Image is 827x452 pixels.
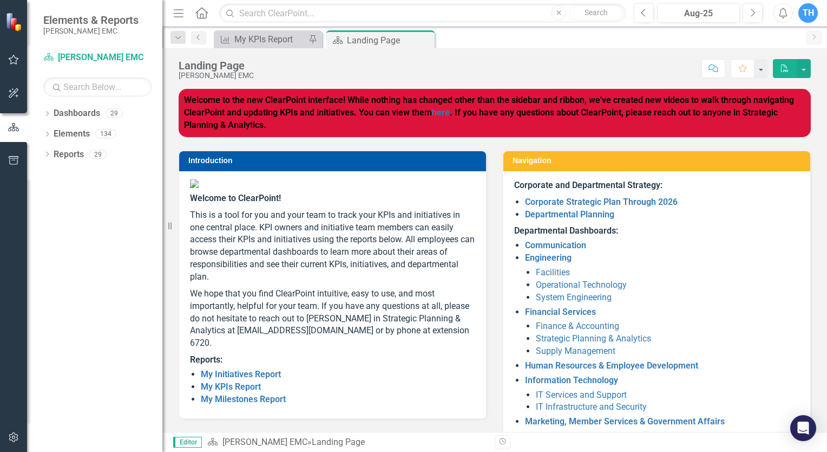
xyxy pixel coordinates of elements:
[43,14,139,27] span: Elements & Reports
[89,150,107,159] div: 29
[201,394,286,404] a: My Milestones Report
[207,436,487,449] div: »
[234,33,306,46] div: My KPIs Report
[536,321,619,331] a: Finance & Accounting
[525,209,614,219] a: Departmental Planning
[54,128,90,140] a: Elements
[525,253,572,263] a: Engineering
[95,130,116,139] div: 134
[43,51,152,64] a: [PERSON_NAME] EMC
[173,437,202,448] span: Editor
[190,286,475,352] p: We hope that you find ClearPoint intuitive, easy to use, and most importantly, helpful for your t...
[536,390,627,400] a: IT Services and Support
[536,402,647,412] a: IT Infrastructure and Security
[514,225,618,236] strong: Departmental Dashboards:
[536,431,623,441] a: Business Development
[525,360,698,371] a: Human Resources & Employee Development
[525,197,678,207] a: Corporate Strategic Plan Through 2026
[43,27,139,35] small: [PERSON_NAME] EMC
[661,7,736,20] div: Aug-25
[190,193,281,203] span: Welcome to ClearPoint!
[536,333,651,344] a: Strategic Planning & Analytics
[536,280,627,290] a: Operational Technology
[536,292,612,302] a: System Engineering
[179,60,254,72] div: Landing Page
[569,5,623,21] button: Search
[184,95,794,130] strong: Welcome to the new ClearPoint interface! While nothing has changed other than the sidebar and rib...
[54,148,84,161] a: Reports
[190,354,222,365] strong: Reports:
[790,415,816,441] div: Open Intercom Messenger
[514,180,662,190] strong: Corporate and Departmental Strategy:
[432,107,450,118] a: here
[5,12,24,31] img: ClearPoint Strategy
[190,210,475,282] span: This is a tool for you and your team to track your KPIs and initiatives in one central place. KPI...
[525,307,596,317] a: Financial Services
[585,8,608,17] span: Search
[536,267,570,277] a: Facilities
[106,109,123,118] div: 29
[525,240,586,250] a: Communication
[312,437,365,447] div: Landing Page
[513,157,805,165] h3: Navigation
[525,375,618,385] a: Information Technology
[43,78,152,96] input: Search Below...
[190,179,475,188] img: Jackson%20EMC%20high_res%20v2.png
[525,416,725,427] a: Marketing, Member Services & Government Affairs
[54,107,100,120] a: Dashboards
[347,34,432,47] div: Landing Page
[201,382,261,392] a: My KPIs Report
[536,346,615,356] a: Supply Management
[201,369,281,379] a: My Initiatives Report
[798,3,818,23] button: TH
[219,4,626,23] input: Search ClearPoint...
[179,72,254,80] div: [PERSON_NAME] EMC
[188,157,481,165] h3: Introduction
[216,33,306,46] a: My KPIs Report
[222,437,307,447] a: [PERSON_NAME] EMC
[657,3,740,23] button: Aug-25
